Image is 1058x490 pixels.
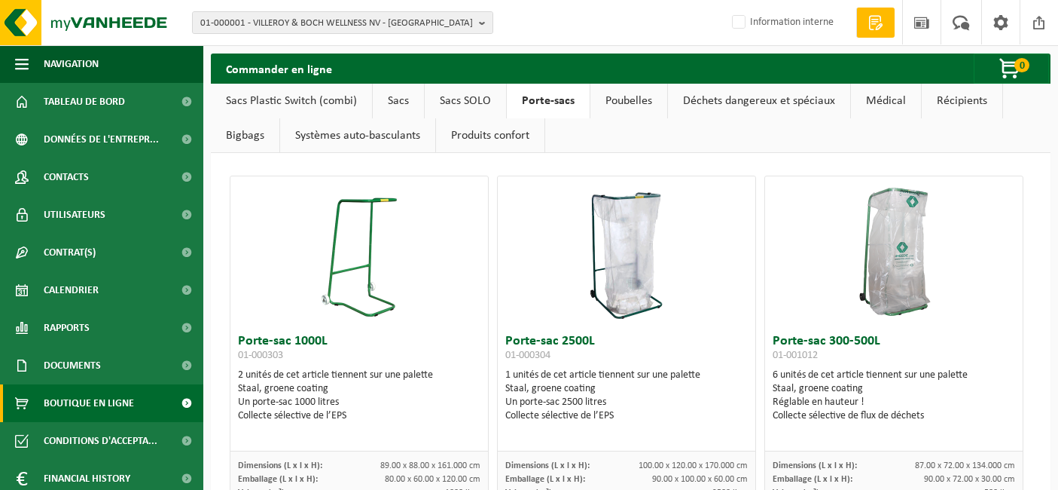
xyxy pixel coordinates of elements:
span: Dimensions (L x l x H): [505,461,590,470]
a: Sacs [373,84,424,118]
div: Un porte-sac 2500 litres [505,396,748,409]
span: Emballage (L x l x H): [505,475,585,484]
button: 01-000001 - VILLEROY & BOCH WELLNESS NV - [GEOGRAPHIC_DATA] [192,11,493,34]
a: Sacs SOLO [425,84,506,118]
span: 80.00 x 60.00 x 120.00 cm [385,475,480,484]
h3: Porte-sac 2500L [505,335,748,365]
a: Récipients [922,84,1002,118]
img: 01-000303 [322,176,397,327]
span: 01-000304 [505,350,550,361]
span: 01-000001 - VILLEROY & BOCH WELLNESS NV - [GEOGRAPHIC_DATA] [200,12,473,35]
img: 01-000304 [589,176,664,327]
a: Sacs Plastic Switch (combi) [211,84,372,118]
span: Contacts [44,158,89,196]
div: Collecte sélective de l’EPS [238,409,480,423]
div: 6 unités de cet article tiennent sur une palette [773,369,1015,423]
div: 2 unités de cet article tiennent sur une palette [238,369,480,423]
span: Boutique en ligne [44,384,134,422]
span: Rapports [44,309,90,347]
span: Documents [44,347,101,384]
a: Systèmes auto-basculants [280,118,435,153]
span: 89.00 x 88.00 x 161.000 cm [380,461,480,470]
a: Médical [851,84,921,118]
a: Produits confort [436,118,544,153]
span: 90.00 x 72.00 x 30.00 cm [924,475,1015,484]
div: Un porte-sac 1000 litres [238,396,480,409]
span: 90.00 x 100.00 x 60.00 cm [652,475,748,484]
img: 01-001012 [819,176,969,327]
span: Tableau de bord [44,83,125,121]
h3: Porte-sac 300-500L [773,335,1015,365]
span: Navigation [44,45,99,83]
span: Utilisateurs [44,196,105,234]
div: Collecte sélective de l’EPS [505,409,748,423]
div: Staal, groene coating [238,382,480,396]
div: Staal, groene coating [773,382,1015,396]
span: Calendrier [44,271,99,309]
span: Emballage (L x l x H): [773,475,852,484]
span: 100.00 x 120.00 x 170.000 cm [639,461,748,470]
div: Réglable en hauteur ! [773,396,1015,409]
span: Emballage (L x l x H): [238,475,318,484]
a: Bigbags [211,118,279,153]
div: 1 unités de cet article tiennent sur une palette [505,369,748,423]
a: Déchets dangereux et spéciaux [668,84,850,118]
span: 87.00 x 72.00 x 134.000 cm [915,461,1015,470]
button: 0 [974,54,1049,84]
span: Conditions d'accepta... [44,422,157,460]
span: 01-001012 [773,350,818,361]
span: 0 [1014,58,1029,72]
span: Dimensions (L x l x H): [238,461,322,470]
div: Collecte sélective de flux de déchets [773,409,1015,423]
div: Staal, groene coating [505,382,748,396]
h3: Porte-sac 1000L [238,335,480,365]
span: Données de l'entrepr... [44,121,159,158]
h2: Commander en ligne [211,54,347,83]
span: Contrat(s) [44,234,96,271]
span: 01-000303 [238,350,283,361]
span: Dimensions (L x l x H): [773,461,857,470]
a: Poubelles [590,84,667,118]
a: Porte-sacs [507,84,590,118]
label: Information interne [729,11,834,34]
